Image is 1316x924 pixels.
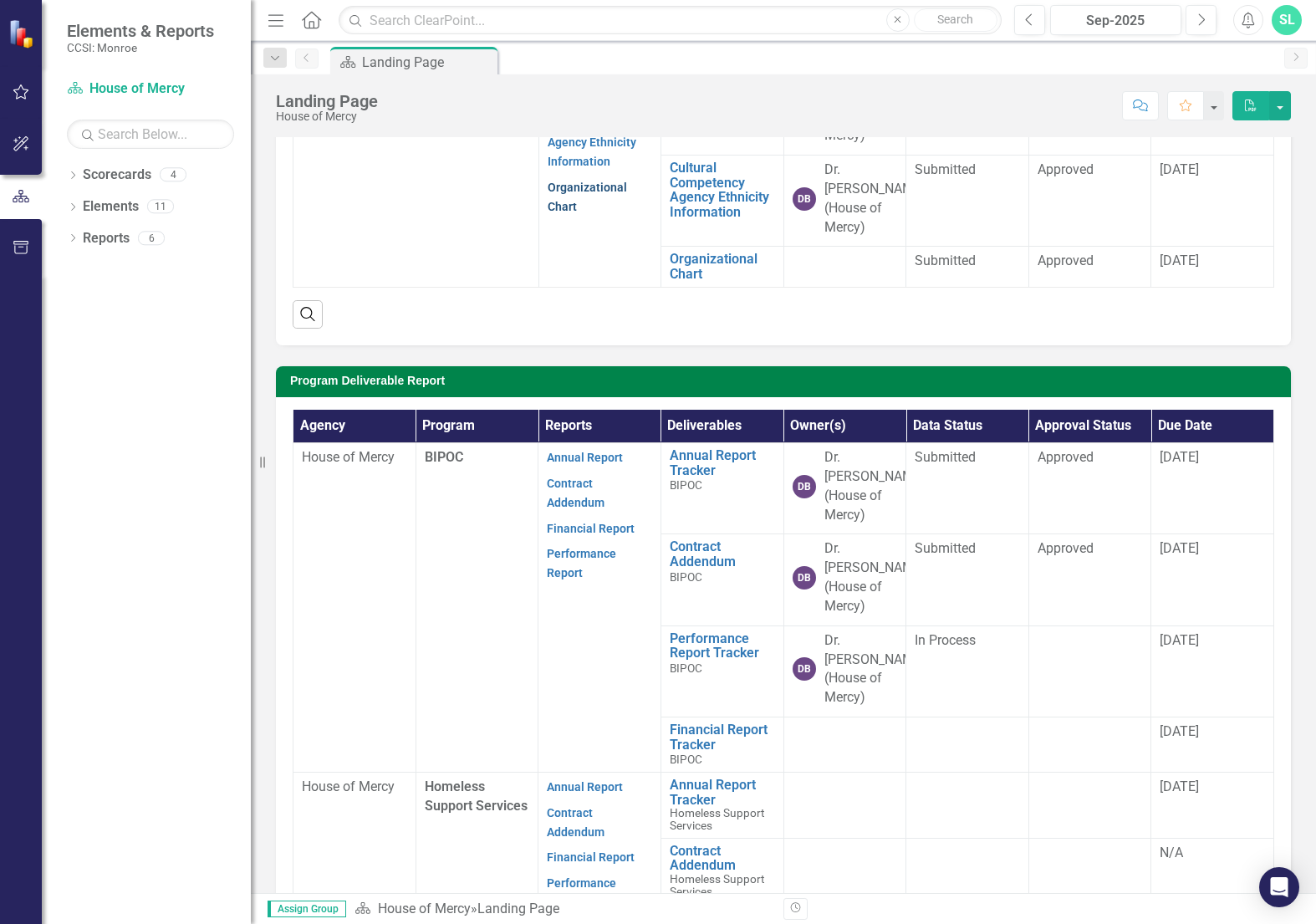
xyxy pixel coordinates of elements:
span: [DATE] [1160,161,1199,177]
input: Search ClearPoint... [339,6,1002,35]
a: Elements [83,197,139,217]
td: Double-Click to Edit [1028,625,1151,717]
span: [DATE] [1160,540,1199,556]
span: [DATE] [1160,253,1199,268]
button: Sep-2025 [1050,5,1181,35]
div: DB [793,657,816,681]
div: Landing Page [362,52,493,73]
a: Annual Report [547,451,623,464]
span: BIPOC [670,570,702,584]
a: Performance Report [547,876,616,909]
td: Double-Click to Edit [906,443,1029,534]
h3: Program Deliverable Report [290,375,1283,387]
td: Double-Click to Edit [906,625,1029,717]
div: DB [793,187,816,211]
div: House of Mercy [276,110,378,123]
td: Double-Click to Edit [906,772,1029,838]
td: Double-Click to Edit Right Click for Context Menu [661,534,783,625]
span: Approved [1038,540,1094,556]
span: Submitted [915,449,976,465]
div: » [355,900,771,919]
td: Double-Click to Edit [1028,534,1151,625]
td: Double-Click to Edit [1028,443,1151,534]
div: Landing Page [276,92,378,110]
p: House of Mercy [302,778,407,797]
a: Performance Report Tracker [670,631,775,661]
small: CCSI: Monroe [67,41,214,54]
td: Double-Click to Edit Right Click for Context Menu [661,717,783,773]
div: 4 [160,168,186,182]
td: Double-Click to Edit Right Click for Context Menu [661,156,783,247]
a: Financial Report Tracker [670,722,775,752]
div: Dr. [PERSON_NAME] (House of Mercy) [824,539,925,615]
a: Annual Report Tracker [670,448,775,477]
span: Elements & Reports [67,21,214,41]
img: ClearPoint Strategy [8,18,38,48]
div: Dr. [PERSON_NAME] (House of Mercy) [824,631,925,707]
td: Double-Click to Edit [906,534,1029,625]
span: Submitted [915,161,976,177]
span: Submitted [915,540,976,556]
td: Double-Click to Edit [906,247,1028,287]
td: Double-Click to Edit [1028,772,1151,838]
div: DB [793,475,816,498]
td: Double-Click to Edit [1028,838,1151,904]
a: Organizational Chart [548,181,627,213]
a: Performance Report [547,547,616,579]
div: Dr. [PERSON_NAME] (House of Mercy) [824,161,925,237]
td: Double-Click to Edit Right Click for Context Menu [661,772,783,838]
span: Approved [1038,449,1094,465]
span: BIPOC [670,753,702,766]
td: Double-Click to Edit [906,156,1028,247]
span: BIPOC [670,661,702,675]
span: [DATE] [1160,779,1199,794]
p: House of Mercy [302,448,407,467]
td: Double-Click to Edit [1028,717,1151,773]
span: In Process [915,632,976,648]
div: Sep-2025 [1056,11,1176,31]
span: Assign Group [268,901,346,917]
a: Contract Addendum [547,477,604,509]
button: Search [914,8,997,32]
td: Double-Click to Edit Right Click for Context Menu [661,838,783,904]
a: House of Mercy [67,79,234,99]
span: [DATE] [1160,723,1199,739]
button: SL [1272,5,1302,35]
a: Financial Report [547,522,635,535]
a: Annual Report Tracker [670,778,775,807]
a: Cultural Competency Agency Ethnicity Information [670,161,774,219]
td: Double-Click to Edit Right Click for Context Menu [661,443,783,534]
span: Homeless Support Services [425,779,528,814]
td: Double-Click to Edit Right Click for Context Menu [661,247,783,287]
span: [DATE] [1160,449,1199,465]
div: Landing Page [477,901,559,916]
input: Search Below... [67,120,234,149]
a: Financial Report [547,850,635,864]
span: BIPOC [425,449,463,465]
td: Double-Click to Edit [1028,156,1150,247]
span: Submitted [915,253,976,268]
a: Scorecards [83,166,151,185]
span: Homeless Support Services [670,806,764,832]
span: BIPOC [670,478,702,492]
td: Double-Click to Edit Right Click for Context Menu [661,625,783,717]
a: Contract Addendum [670,539,775,569]
span: Search [937,13,973,26]
a: Organizational Chart [670,252,774,281]
div: Open Intercom Messenger [1259,867,1299,907]
a: House of Mercy [378,901,471,916]
span: [DATE] [1160,632,1199,648]
div: DB [793,566,816,590]
span: Approved [1038,253,1094,268]
td: Double-Click to Edit [1028,247,1150,287]
td: Double-Click to Edit [906,717,1029,773]
a: Reports [83,229,130,248]
span: Approved [1038,161,1094,177]
div: Dr. [PERSON_NAME] (House of Mercy) [824,448,925,524]
span: Homeless Support Services [670,872,764,898]
div: 11 [147,200,174,214]
a: Annual Report [547,780,623,794]
td: Double-Click to Edit [906,838,1029,904]
a: Contract Addendum [547,806,604,839]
